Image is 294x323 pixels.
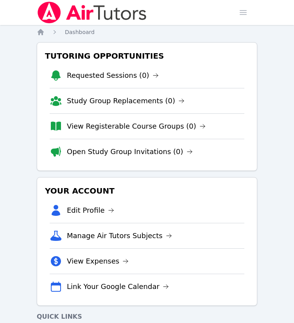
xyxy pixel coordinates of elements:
h3: Your Account [43,184,251,198]
h3: Tutoring Opportunities [43,49,251,63]
a: Open Study Group Invitations (0) [67,146,193,157]
a: View Registerable Course Groups (0) [67,121,206,132]
img: Air Tutors [37,2,147,23]
h4: Quick Links [37,312,257,321]
nav: Breadcrumb [37,28,257,36]
a: View Expenses [67,256,129,267]
a: Edit Profile [67,205,114,216]
a: Dashboard [65,28,95,36]
a: Study Group Replacements (0) [67,95,185,106]
a: Requested Sessions (0) [67,70,159,81]
a: Link Your Google Calendar [67,281,169,292]
span: Dashboard [65,29,95,35]
a: Manage Air Tutors Subjects [67,230,172,241]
